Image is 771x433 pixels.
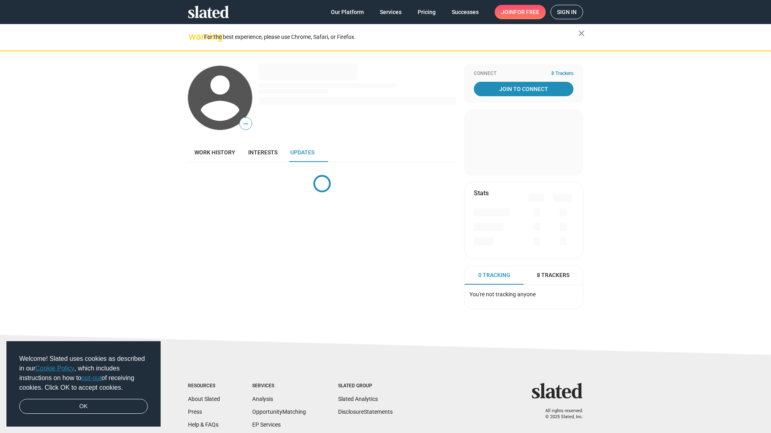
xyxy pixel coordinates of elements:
span: You're not tracking anyone [469,291,536,297]
a: Interests [242,143,284,162]
span: Pricing [418,5,436,19]
span: Welcome! Slated uses cookies as described in our , which includes instructions on how to of recei... [19,354,148,393]
p: All rights reserved. © 2025 Slated, Inc. [537,408,583,420]
span: Join [501,5,539,19]
div: For the best experience, please use Chrome, Safari, or Firefox. [204,32,578,42]
span: Interests [248,149,277,156]
div: Services [252,383,306,389]
a: Help & FAQs [188,421,218,428]
a: Updates [284,143,321,162]
span: 0 Tracking [478,271,510,279]
span: for free [514,5,539,19]
div: Connect [474,71,573,77]
a: Analysis [252,396,273,402]
a: Press [188,409,202,415]
a: Cookie Policy [35,365,74,372]
span: — [240,119,252,129]
a: Our Platform [324,5,370,19]
a: Work history [188,143,242,162]
a: About Slated [188,396,220,402]
a: Sign in [551,5,583,19]
span: Successes [452,5,479,19]
mat-icon: warning [189,32,198,41]
div: cookieconsent [6,341,161,427]
a: Joinfor free [495,5,546,19]
a: DisclosureStatements [338,409,393,415]
span: Join To Connect [475,82,572,96]
span: Our Platform [331,5,364,19]
a: Slated Analytics [338,396,378,402]
span: Services [380,5,402,19]
a: dismiss cookie message [19,399,148,414]
mat-icon: close [577,28,586,38]
span: 8 Trackers [551,71,573,77]
mat-card-title: Stats [474,189,489,197]
a: Join To Connect [474,82,573,96]
a: opt-out [82,374,102,381]
a: OpportunityMatching [252,409,306,415]
span: 8 Trackers [537,271,569,279]
a: Services [373,5,408,19]
div: Resources [188,383,220,389]
a: Successes [445,5,485,19]
span: Sign in [557,5,577,19]
a: Pricing [411,5,442,19]
div: Slated Group [338,383,393,389]
span: Work history [194,149,235,156]
a: EP Services [252,421,281,428]
span: Updates [290,149,314,156]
